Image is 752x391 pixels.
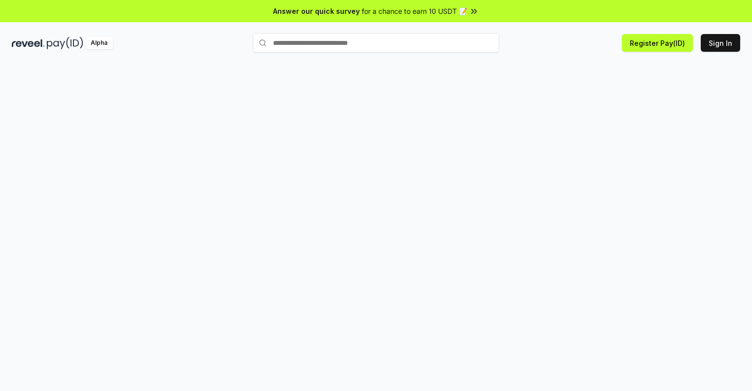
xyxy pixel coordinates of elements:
[622,34,693,52] button: Register Pay(ID)
[362,6,467,16] span: for a chance to earn 10 USDT 📝
[12,37,45,49] img: reveel_dark
[701,34,740,52] button: Sign In
[47,37,83,49] img: pay_id
[273,6,360,16] span: Answer our quick survey
[85,37,113,49] div: Alpha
